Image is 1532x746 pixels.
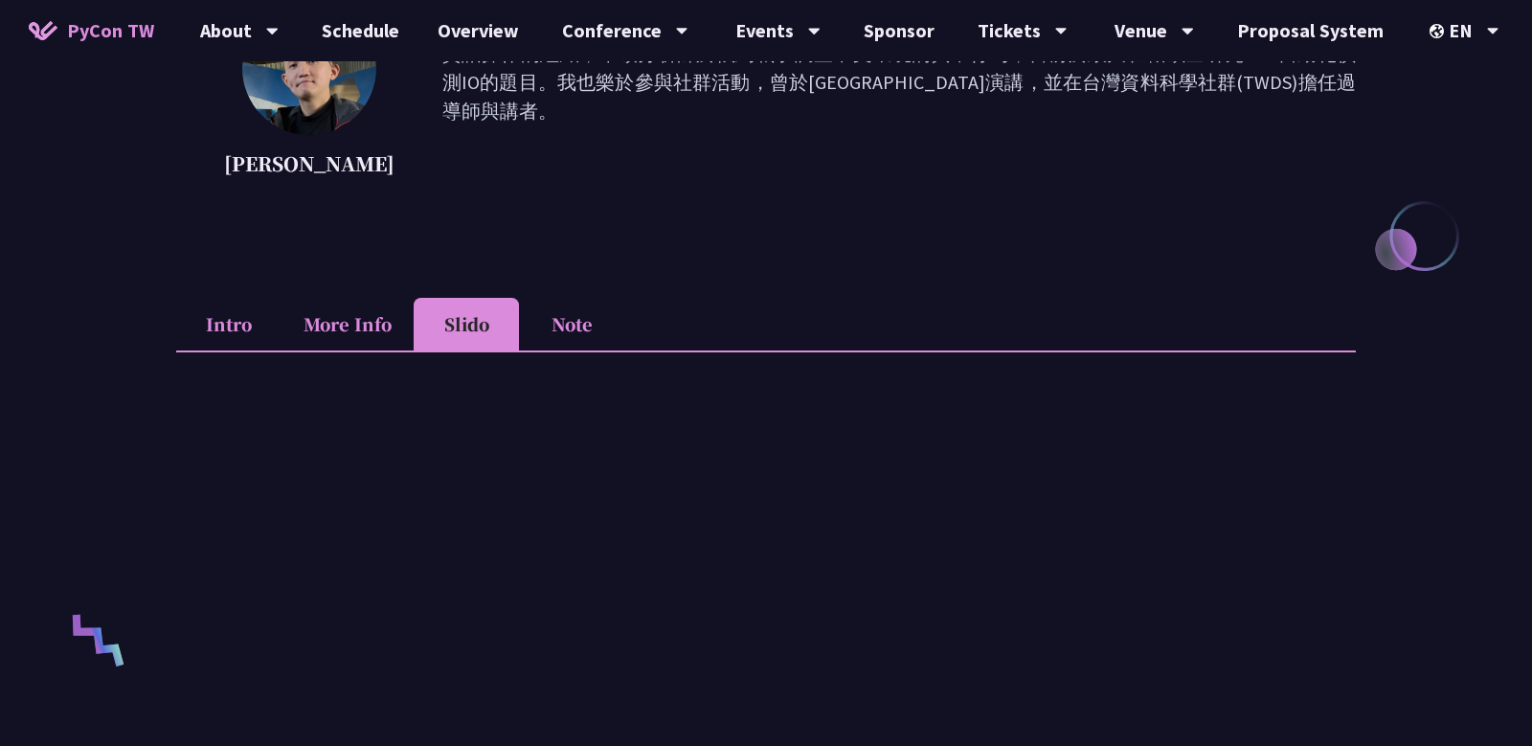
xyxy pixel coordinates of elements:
img: Home icon of PyCon TW 2025 [29,21,57,40]
img: Kevin Tseng [242,1,376,135]
a: PyCon TW [10,7,173,55]
img: Locale Icon [1430,24,1449,38]
span: PyCon TW [67,16,154,45]
li: Note [519,298,624,350]
p: [PERSON_NAME] [224,149,394,178]
p: 專注於資訊操作(IO)的研究者，曾於資策會研究PTT上的異常操弄，開發辨識協同行為的模型，也任職過研究資訊操作的組織，帶領分析師於俄烏戰爭調查中文環境的異常行為，目前於政大在職碩士研究LLM自動... [442,11,1356,183]
li: Intro [176,298,282,350]
li: Slido [414,298,519,350]
li: More Info [282,298,414,350]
